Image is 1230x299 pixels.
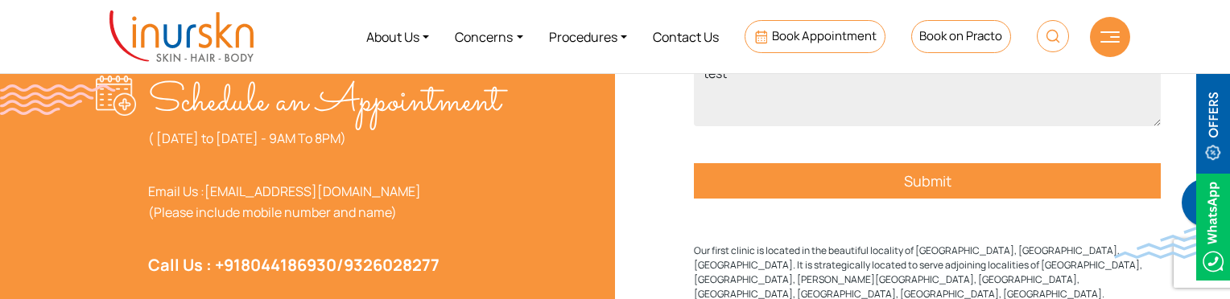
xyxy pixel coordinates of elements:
img: hamLine.svg [1100,31,1120,43]
a: About Us [353,6,442,67]
img: HeaderSearch [1037,20,1069,52]
a: Book on Practo [911,20,1011,53]
img: Whatsappicon [1196,174,1230,281]
a: Concerns [442,6,535,67]
img: appointment-w [96,76,148,116]
a: Procedures [536,6,640,67]
img: inurskn-logo [109,11,254,63]
input: Submit [694,163,1161,199]
a: Contact Us [640,6,732,67]
p: Email Us : (Please include mobile number and name) [148,181,501,223]
a: Whatsappicon [1196,217,1230,235]
p: ( [DATE] to [DATE] - 9AM To 8PM) [148,128,501,149]
a: 9326028277 [344,254,440,276]
a: [EMAIL_ADDRESS][DOMAIN_NAME] [204,182,421,200]
strong: Call Us : +91 / [148,254,440,276]
img: bluewave [1114,227,1230,259]
span: Book on Practo [919,27,1002,44]
a: 8044186930 [241,254,336,276]
a: Book Appointment [745,20,885,53]
img: offerBt [1196,70,1230,177]
span: Book Appointment [772,27,877,44]
p: Schedule an Appointment [148,76,501,128]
